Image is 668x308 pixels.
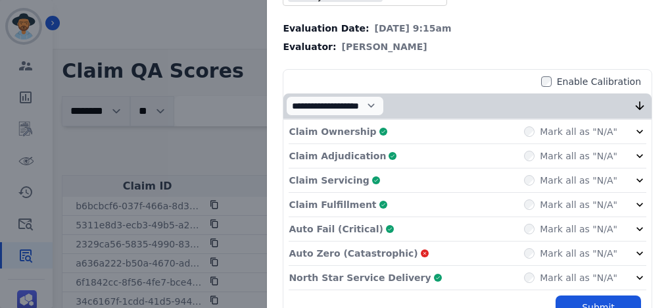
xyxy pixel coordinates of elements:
[289,174,369,187] p: Claim Servicing
[289,247,418,260] p: Auto Zero (Catastrophic)
[540,125,617,138] label: Mark all as "N/A"
[289,198,376,211] p: Claim Fulfillment
[540,222,617,236] label: Mark all as "N/A"
[557,75,641,88] label: Enable Calibration
[283,40,652,53] div: Evaluator:
[342,40,427,53] span: [PERSON_NAME]
[540,174,617,187] label: Mark all as "N/A"
[289,271,431,284] p: North Star Service Delivery
[540,271,617,284] label: Mark all as "N/A"
[289,125,376,138] p: Claim Ownership
[540,247,617,260] label: Mark all as "N/A"
[289,149,386,163] p: Claim Adjudication
[283,22,652,35] div: Evaluation Date:
[289,222,383,236] p: Auto Fail (Critical)
[540,149,617,163] label: Mark all as "N/A"
[375,22,452,35] span: [DATE] 9:15am
[540,198,617,211] label: Mark all as "N/A"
